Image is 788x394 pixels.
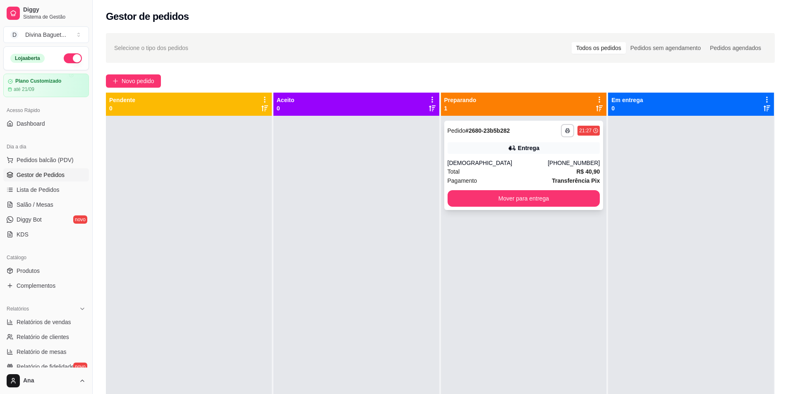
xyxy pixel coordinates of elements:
[444,96,477,104] p: Preparando
[465,127,510,134] strong: # 2680-23b5b282
[17,171,65,179] span: Gestor de Pedidos
[611,104,643,112] p: 0
[3,74,89,97] a: Plano Customizadoaté 21/09
[611,96,643,104] p: Em entrega
[3,279,89,292] a: Complementos
[106,74,161,88] button: Novo pedido
[579,127,592,134] div: 21:27
[15,78,61,84] article: Plano Customizado
[17,156,74,164] span: Pedidos balcão (PDV)
[448,127,466,134] span: Pedido
[3,264,89,277] a: Produtos
[3,213,89,226] a: Diggy Botnovo
[122,76,154,86] span: Novo pedido
[3,228,89,241] a: KDS
[17,186,60,194] span: Lista de Pedidos
[576,168,600,175] strong: R$ 40,90
[3,117,89,130] a: Dashboard
[17,119,45,128] span: Dashboard
[277,96,295,104] p: Aceito
[17,318,71,326] span: Relatórios de vendas
[3,360,89,373] a: Relatório de fidelidadenovo
[17,201,53,209] span: Salão / Mesas
[25,31,66,39] div: Divina Baguet ...
[3,26,89,43] button: Select a team
[14,86,34,93] article: até 21/09
[3,104,89,117] div: Acesso Rápido
[3,251,89,264] div: Catálogo
[705,42,766,54] div: Pedidos agendados
[548,159,600,167] div: [PHONE_NUMBER]
[3,3,89,23] a: DiggySistema de Gestão
[448,190,600,207] button: Mover para entrega
[448,159,548,167] div: [DEMOGRAPHIC_DATA]
[552,177,600,184] strong: Transferência Pix
[23,377,76,384] span: Ana
[572,42,626,54] div: Todos os pedidos
[23,14,86,20] span: Sistema de Gestão
[10,31,19,39] span: D
[3,153,89,167] button: Pedidos balcão (PDV)
[17,348,67,356] span: Relatório de mesas
[109,96,135,104] p: Pendente
[17,230,29,239] span: KDS
[17,267,40,275] span: Produtos
[448,176,477,185] span: Pagamento
[626,42,705,54] div: Pedidos sem agendamento
[3,371,89,391] button: Ana
[7,306,29,312] span: Relatórios
[113,78,118,84] span: plus
[3,183,89,196] a: Lista de Pedidos
[109,104,135,112] p: 0
[114,43,188,53] span: Selecione o tipo dos pedidos
[3,315,89,329] a: Relatórios de vendas
[106,10,189,23] h2: Gestor de pedidos
[10,54,45,63] div: Loja aberta
[17,215,42,224] span: Diggy Bot
[17,363,74,371] span: Relatório de fidelidade
[3,345,89,358] a: Relatório de mesas
[277,104,295,112] p: 0
[23,6,86,14] span: Diggy
[444,104,477,112] p: 1
[3,168,89,181] a: Gestor de Pedidos
[17,333,69,341] span: Relatório de clientes
[448,167,460,176] span: Total
[3,140,89,153] div: Dia a dia
[518,144,539,152] div: Entrega
[17,282,55,290] span: Complementos
[3,330,89,344] a: Relatório de clientes
[3,198,89,211] a: Salão / Mesas
[64,53,82,63] button: Alterar Status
